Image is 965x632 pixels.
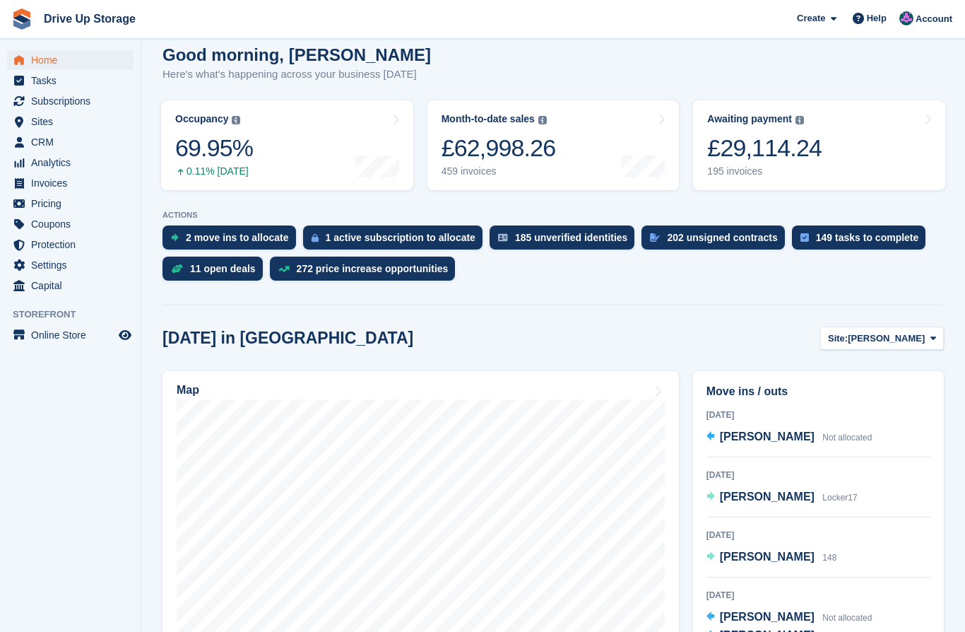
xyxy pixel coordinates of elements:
[7,132,134,152] a: menu
[190,263,256,274] div: 11 open deals
[270,257,463,288] a: 272 price increase opportunities
[828,332,848,346] span: Site:
[707,134,822,163] div: £29,114.24
[31,153,116,172] span: Analytics
[720,551,815,563] span: [PERSON_NAME]
[31,173,116,193] span: Invoices
[117,327,134,344] a: Preview store
[706,469,930,481] div: [DATE]
[13,308,141,322] span: Storefront
[186,232,289,243] div: 2 move ins to allocate
[31,214,116,234] span: Coupons
[312,233,319,242] img: active_subscription_to_allocate_icon-d502201f5373d7db506a760aba3b589e785aa758c864c3986d89f69b8ff3...
[720,491,815,503] span: [PERSON_NAME]
[848,332,925,346] span: [PERSON_NAME]
[7,71,134,90] a: menu
[706,589,930,602] div: [DATE]
[706,549,837,567] a: [PERSON_NAME] 148
[175,134,253,163] div: 69.95%
[303,226,490,257] a: 1 active subscription to allocate
[442,113,535,125] div: Month-to-date sales
[498,233,508,242] img: verify_identity-adf6edd0f0f0b5bbfe63781bf79b02c33cf7c696d77639b501bdc392416b5a36.svg
[175,165,253,177] div: 0.11% [DATE]
[162,45,431,64] h1: Good morning, [PERSON_NAME]
[7,276,134,295] a: menu
[31,255,116,275] span: Settings
[162,329,413,348] h2: [DATE] in [GEOGRAPHIC_DATA]
[442,165,556,177] div: 459 invoices
[706,428,872,447] a: [PERSON_NAME] Not allocated
[515,232,628,243] div: 185 unverified identities
[162,226,303,257] a: 2 move ins to allocate
[31,235,116,254] span: Protection
[171,233,179,242] img: move_ins_to_allocate_icon-fdf77a2bb77ea45bf5b3d319d69a93e2d87916cf1d5bf7949dd705db3b84f3ca.svg
[706,383,930,400] h2: Move ins / outs
[297,263,449,274] div: 272 price increase opportunities
[822,493,857,503] span: Locker17
[720,431,815,443] span: [PERSON_NAME]
[706,609,872,627] a: [PERSON_NAME] Not allocated
[442,134,556,163] div: £62,998.26
[7,214,134,234] a: menu
[162,66,431,83] p: Here's what's happening across your business [DATE]
[538,116,547,124] img: icon-info-grey-7440780725fd019a000dd9b08b2336e03edf1995a4989e88bcd33f0948082b44.svg
[7,325,134,345] a: menu
[706,529,930,542] div: [DATE]
[707,113,792,125] div: Awaiting payment
[800,233,809,242] img: task-75834270c22a3079a89374b754ae025e5fb1db73e45f91037f5363f120a921f8.svg
[7,255,134,275] a: menu
[7,173,134,193] a: menu
[171,264,183,274] img: deal-1b604bf984904fb50ccaf53a9ad4b4a5d6e5aea283cecdc64d6e3604feb123c2.svg
[326,232,475,243] div: 1 active subscription to allocate
[792,226,933,257] a: 149 tasks to complete
[427,100,680,190] a: Month-to-date sales £62,998.26 459 invoices
[31,276,116,295] span: Capital
[177,384,199,397] h2: Map
[816,232,919,243] div: 149 tasks to complete
[31,50,116,70] span: Home
[278,266,290,272] img: price_increase_opportunities-93ffe204e8149a01c8c9dc8f82e8f89637d9d84a8eef4429ea346261dce0b2c0.svg
[31,325,116,345] span: Online Store
[490,226,642,257] a: 185 unverified identities
[720,611,815,623] span: [PERSON_NAME]
[7,235,134,254] a: menu
[31,194,116,213] span: Pricing
[7,153,134,172] a: menu
[11,8,32,30] img: stora-icon-8386f47178a22dfd0bd8f6a31ec36ba5ce8667c1dd55bd0f319d3a0aa187defe.svg
[162,211,944,220] p: ACTIONS
[31,112,116,131] span: Sites
[797,11,825,25] span: Create
[822,613,872,623] span: Not allocated
[706,488,858,507] a: [PERSON_NAME] Locker17
[31,71,116,90] span: Tasks
[38,7,141,30] a: Drive Up Storage
[867,11,887,25] span: Help
[916,12,952,26] span: Account
[822,553,836,563] span: 148
[7,50,134,70] a: menu
[7,194,134,213] a: menu
[693,100,945,190] a: Awaiting payment £29,114.24 195 invoices
[175,113,228,125] div: Occupancy
[31,91,116,111] span: Subscriptions
[650,233,660,242] img: contract_signature_icon-13c848040528278c33f63329250d36e43548de30e8caae1d1a13099fd9432cc5.svg
[161,100,413,190] a: Occupancy 69.95% 0.11% [DATE]
[232,116,240,124] img: icon-info-grey-7440780725fd019a000dd9b08b2336e03edf1995a4989e88bcd33f0948082b44.svg
[899,11,913,25] img: Andy
[7,91,134,111] a: menu
[707,165,822,177] div: 195 invoices
[162,257,270,288] a: 11 open deals
[820,327,944,350] button: Site: [PERSON_NAME]
[706,409,930,421] div: [DATE]
[667,232,777,243] div: 202 unsigned contracts
[795,116,804,124] img: icon-info-grey-7440780725fd019a000dd9b08b2336e03edf1995a4989e88bcd33f0948082b44.svg
[7,112,134,131] a: menu
[822,433,872,443] span: Not allocated
[31,132,116,152] span: CRM
[641,226,791,257] a: 202 unsigned contracts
